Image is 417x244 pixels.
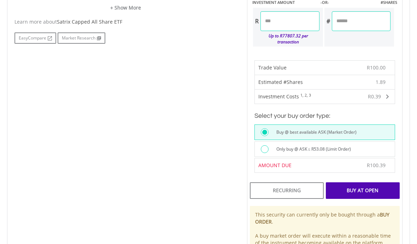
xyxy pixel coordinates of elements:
a: + Show More [14,4,236,11]
span: R100.00 [367,64,386,71]
span: Trade Value [258,64,287,71]
b: BUY ORDER [255,211,389,225]
span: 1.89 [376,79,386,86]
div: Up to R77807.32 per transaction [253,31,319,47]
label: Buy @ best available ASK (Market Order) [272,128,357,136]
span: Estimated #Shares [258,79,303,85]
h3: Select your buy order type: [254,111,395,121]
div: Recurring [250,182,324,199]
sup: 1, 2, 3 [300,93,311,98]
div: # [324,11,332,31]
div: Learn more about [14,18,236,25]
a: EasyCompare [14,32,56,44]
span: Investment Costs [258,93,299,100]
span: Satrix Capped All Share ETF [57,18,122,25]
span: AMOUNT DUE [258,162,292,169]
span: R0.39 [368,93,381,100]
a: Market Research [58,32,105,44]
label: Only buy @ ASK ≤ R53.08 (Limit Order) [272,145,351,153]
div: Buy At Open [326,182,400,199]
span: R100.39 [367,162,386,169]
div: R [253,11,260,31]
